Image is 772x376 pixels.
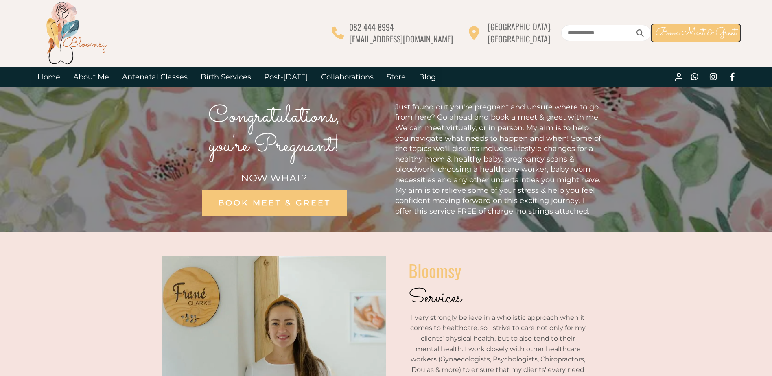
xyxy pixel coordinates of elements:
[208,99,340,135] span: Congratulations,
[67,67,116,87] a: About Me
[409,258,461,283] span: Bloomsy
[488,20,552,33] span: [GEOGRAPHIC_DATA],
[349,33,453,45] span: [EMAIL_ADDRESS][DOMAIN_NAME]
[412,67,442,87] a: Blog
[488,33,550,45] span: [GEOGRAPHIC_DATA]
[209,128,340,164] span: you're Pregnant!
[31,67,67,87] a: Home
[116,67,194,87] a: Antenatal Classes
[44,0,109,66] img: Bloomsy
[409,284,461,312] span: Services
[651,24,741,42] a: Book Meet & Greet
[258,67,315,87] a: Post-[DATE]
[241,172,307,184] span: NOW WHAT?
[656,25,736,41] span: Book Meet & Greet
[380,67,412,87] a: Store
[349,21,394,33] span: 082 444 8994
[201,190,347,216] a: BOOK MEET & GREET
[395,103,601,216] span: Just found out you're pregnant and unsure where to go from here? Go ahead and book a meet & greet...
[194,67,258,87] a: Birth Services
[315,67,380,87] a: Collaborations
[218,198,330,208] span: BOOK MEET & GREET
